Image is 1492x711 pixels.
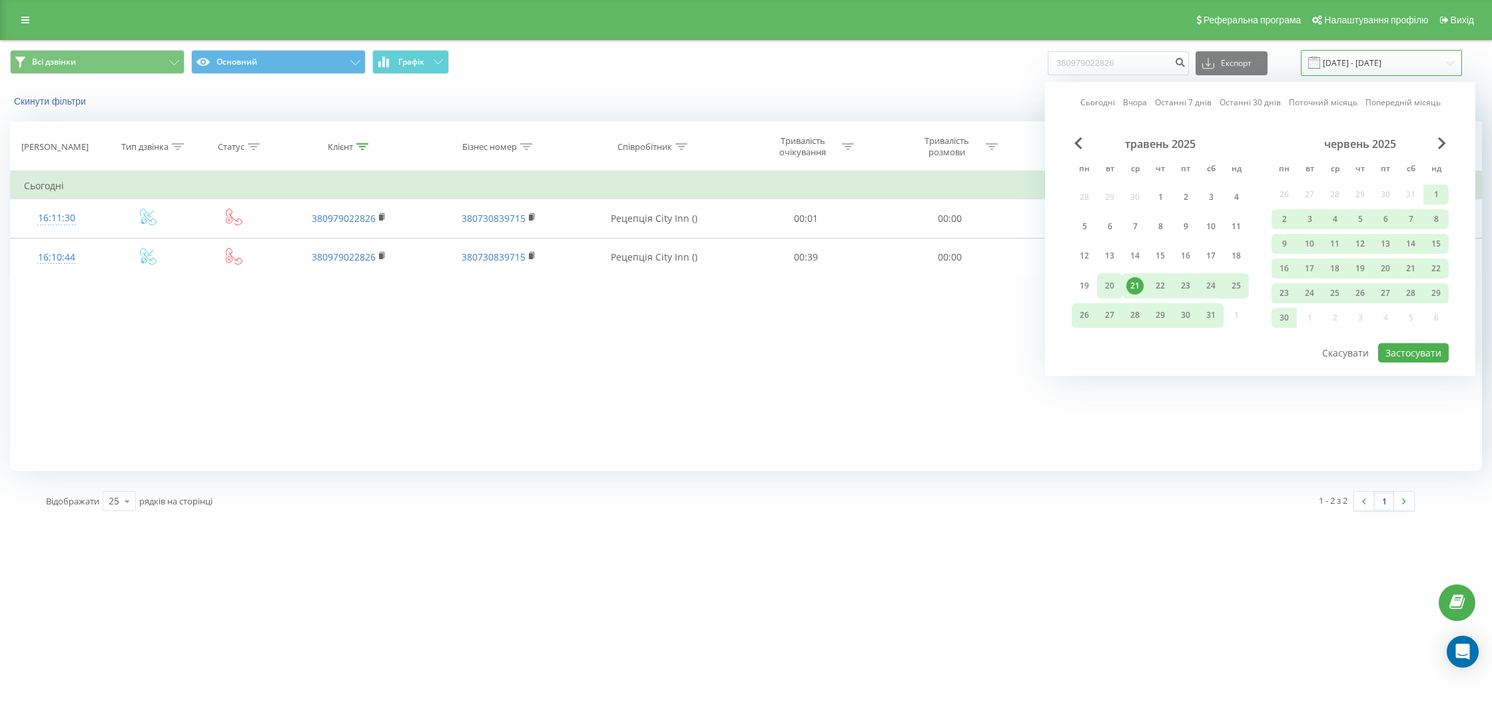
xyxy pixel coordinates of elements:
[24,245,89,271] div: 16:10:44
[1177,247,1194,265] div: 16
[218,141,244,153] div: Статус
[21,141,89,153] div: [PERSON_NAME]
[1272,259,1297,279] div: пн 16 черв 2025 р.
[1173,244,1198,269] div: пт 16 трав 2025 р.
[1427,235,1445,253] div: 15
[1351,285,1369,302] div: 26
[1224,273,1249,298] div: нд 25 трав 2025 р.
[1228,247,1245,265] div: 18
[1076,277,1093,295] div: 19
[1423,259,1449,279] div: нд 22 черв 2025 р.
[1301,260,1318,277] div: 17
[1365,96,1441,109] a: Попередній місяць
[1378,343,1449,362] button: Застосувати
[1276,260,1293,277] div: 16
[878,199,1022,238] td: 00:00
[1097,214,1122,239] div: вт 6 трав 2025 р.
[1276,309,1293,327] div: 30
[1198,214,1224,239] div: сб 10 трав 2025 р.
[1402,260,1419,277] div: 21
[1377,235,1394,253] div: 13
[1148,303,1173,328] div: чт 29 трав 2025 р.
[1048,51,1189,75] input: Пошук за номером
[1297,234,1322,254] div: вт 10 черв 2025 р.
[1322,209,1347,229] div: ср 4 черв 2025 р.
[1122,214,1148,239] div: ср 7 трав 2025 р.
[1220,96,1281,109] a: Останні 30 днів
[1150,160,1170,180] abbr: четвер
[1373,234,1398,254] div: пт 13 черв 2025 р.
[1326,260,1343,277] div: 18
[1097,303,1122,328] div: вт 27 трав 2025 р.
[1177,277,1194,295] div: 23
[1198,185,1224,209] div: сб 3 трав 2025 р.
[1122,303,1148,328] div: ср 28 трав 2025 р.
[1224,185,1249,209] div: нд 4 трав 2025 р.
[1377,260,1394,277] div: 20
[1438,137,1446,149] span: Next Month
[1072,273,1097,298] div: пн 19 трав 2025 р.
[1423,283,1449,303] div: нд 29 черв 2025 р.
[1201,160,1221,180] abbr: субота
[1123,96,1147,109] a: Вчора
[312,212,376,225] a: 380979022826
[1351,235,1369,253] div: 12
[1126,277,1144,295] div: 21
[1402,285,1419,302] div: 28
[398,57,424,67] span: Графік
[1274,160,1294,180] abbr: понеділок
[1076,247,1093,265] div: 12
[1173,214,1198,239] div: пт 9 трав 2025 р.
[1402,235,1419,253] div: 14
[462,141,517,153] div: Бізнес номер
[139,495,212,507] span: рядків на сторінці
[10,95,93,107] button: Скинути фільтри
[1122,244,1148,269] div: ср 14 трав 2025 р.
[1398,234,1423,254] div: сб 14 черв 2025 р.
[1322,259,1347,279] div: ср 18 черв 2025 р.
[1325,160,1345,180] abbr: середа
[1373,283,1398,303] div: пт 27 черв 2025 р.
[911,135,982,158] div: Тривалість розмови
[1080,96,1115,109] a: Сьогодні
[1196,51,1268,75] button: Експорт
[1326,235,1343,253] div: 11
[1301,235,1318,253] div: 10
[1276,235,1293,253] div: 9
[1423,234,1449,254] div: нд 15 черв 2025 р.
[1126,247,1144,265] div: 14
[1351,211,1369,228] div: 5
[462,251,526,263] a: 380730839715
[1148,185,1173,209] div: чт 1 трав 2025 р.
[1373,259,1398,279] div: пт 20 черв 2025 р.
[1402,211,1419,228] div: 7
[573,199,735,238] td: Рецепція City Inn ()
[10,50,185,74] button: Всі дзвінки
[1202,247,1220,265] div: 17
[1202,189,1220,206] div: 3
[1423,209,1449,229] div: нд 8 черв 2025 р.
[1326,285,1343,302] div: 25
[1198,244,1224,269] div: сб 17 трав 2025 р.
[1374,492,1394,510] a: 1
[191,50,366,74] button: Основний
[1100,160,1120,180] abbr: вівторок
[1272,137,1449,151] div: червень 2025
[1322,283,1347,303] div: ср 25 черв 2025 р.
[1451,15,1474,25] span: Вихід
[734,199,878,238] td: 00:01
[1173,185,1198,209] div: пт 2 трав 2025 р.
[1198,273,1224,298] div: сб 24 трав 2025 р.
[1398,259,1423,279] div: сб 21 черв 2025 р.
[878,238,1022,277] td: 00:00
[1398,283,1423,303] div: сб 28 черв 2025 р.
[1072,244,1097,269] div: пн 12 трав 2025 р.
[1126,307,1144,324] div: 28
[1301,211,1318,228] div: 3
[1347,234,1373,254] div: чт 12 черв 2025 р.
[121,141,169,153] div: Тип дзвінка
[32,57,76,67] span: Всі дзвінки
[1074,137,1082,149] span: Previous Month
[1148,244,1173,269] div: чт 15 трав 2025 р.
[24,205,89,231] div: 16:11:30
